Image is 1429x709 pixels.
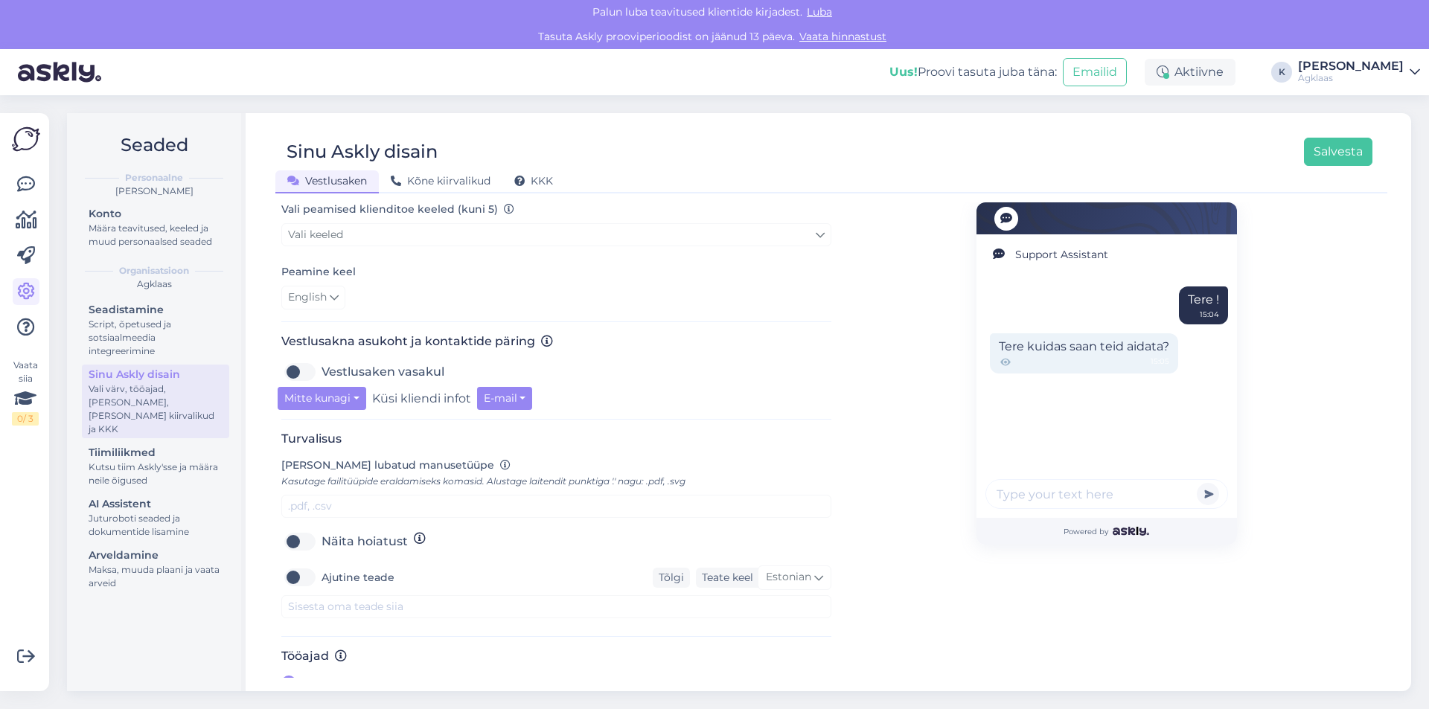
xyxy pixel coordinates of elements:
[89,563,223,590] div: Maksa, muuda plaani ja vaata arveid
[278,387,366,410] button: Mitte kunagi
[89,496,223,512] div: AI Assistent
[12,412,39,426] div: 0 / 3
[322,530,408,554] label: Näita hoiatust
[1145,59,1235,86] div: Aktiivne
[89,382,223,436] div: Vali värv, tööajad, [PERSON_NAME], [PERSON_NAME] kiirvalikud ja KKK
[1200,309,1219,320] div: 15:04
[82,494,229,541] a: AI AssistentJuturoboti seaded ja dokumentide lisamine
[1304,138,1372,166] button: Salvesta
[766,569,811,586] span: Estonian
[119,264,189,277] b: Organisatsioon
[281,432,831,446] h3: Turvalisus
[372,387,471,410] label: Küsi kliendi infot
[391,174,490,187] span: Kõne kiirvalikud
[82,300,229,360] a: SeadistamineScript, õpetused ja sotsiaalmeedia integreerimine
[288,289,327,306] span: English
[287,174,367,187] span: Vestlusaken
[477,387,533,410] button: E-mail
[889,65,918,79] b: Uus!
[1271,62,1292,83] div: K
[287,138,438,166] div: Sinu Askly disain
[79,131,229,159] h2: Seaded
[89,512,223,539] div: Juturoboti seaded ja dokumentide lisamine
[281,264,356,280] label: Peamine keel
[281,458,494,472] span: [PERSON_NAME] lubatud manusetüüpe
[288,228,343,241] span: Vali keeled
[79,277,229,291] div: Agklaas
[1113,527,1149,536] img: Askly
[89,206,223,222] div: Konto
[303,676,406,693] span: [PERSON_NAME]
[281,475,685,487] span: Kasutage failitüüpide eraldamiseks komasid. Alustage laitendit punktiga '.' nagu: .pdf, .svg
[79,185,229,198] div: [PERSON_NAME]
[322,360,444,384] label: Vestlusaken vasakul
[89,302,223,318] div: Seadistamine
[89,222,223,248] div: Määra teavitused, keeled ja muud personaalsed seaded
[281,286,345,309] a: English
[89,445,223,461] div: Tiimiliikmed
[12,359,39,426] div: Vaata siia
[1063,58,1127,86] button: Emailid
[89,461,223,487] div: Kutsu tiim Askly'sse ja määra neile õigused
[281,223,831,246] a: Vali keeled
[281,202,514,217] label: Vali peamised klienditoe keeled (kuni 5)
[12,125,40,153] img: Askly Logo
[281,649,831,663] h3: Tööajad
[653,568,690,588] div: Tõlgi
[281,334,831,348] h3: Vestlusakna asukoht ja kontaktide päring
[82,545,229,592] a: ArveldamineMaksa, muuda plaani ja vaata arveid
[696,570,753,586] div: Teate keel
[89,318,223,358] div: Script, õpetused ja sotsiaalmeedia integreerimine
[795,30,891,43] a: Vaata hinnastust
[889,63,1057,81] div: Proovi tasuta juba täna:
[1298,60,1420,84] a: [PERSON_NAME]Agklaas
[281,495,831,518] input: .pdf, .csv
[322,565,394,589] label: Ajutine teade
[82,443,229,490] a: TiimiliikmedKutsu tiim Askly'sse ja määra neile õigused
[1064,526,1149,537] span: Powered by
[985,479,1228,509] input: Type your text here
[802,5,837,19] span: Luba
[1151,356,1169,369] span: 15:05
[990,333,1178,373] div: Tere kuidas saan teid aidata?
[1179,286,1228,324] div: Tere !
[82,204,229,251] a: KontoMäära teavitused, keeled ja muud personaalsed seaded
[514,174,553,187] span: KKK
[1298,60,1404,72] div: [PERSON_NAME]
[89,548,223,563] div: Arveldamine
[1015,247,1108,263] span: Support Assistant
[125,171,183,185] b: Personaalne
[89,367,223,382] div: Sinu Askly disain
[1298,72,1404,84] div: Agklaas
[82,365,229,438] a: Sinu Askly disainVali värv, tööajad, [PERSON_NAME], [PERSON_NAME] kiirvalikud ja KKK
